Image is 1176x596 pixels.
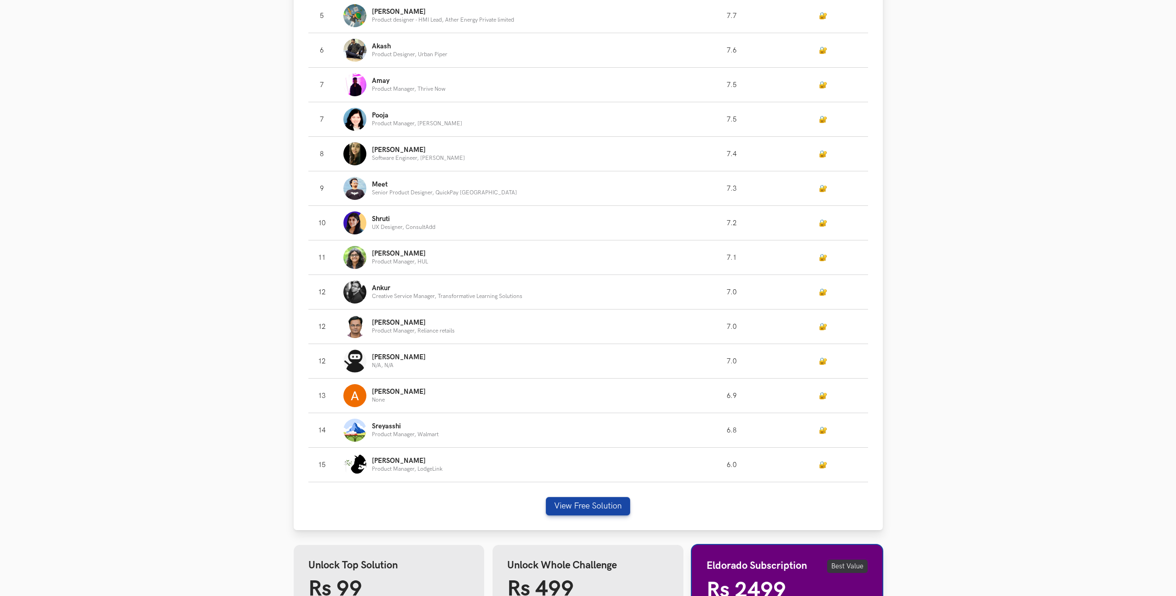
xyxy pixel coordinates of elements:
p: [PERSON_NAME] [372,457,442,465]
td: 6.8 [686,413,778,448]
a: 🔐 [819,47,827,54]
p: Senior Product Designer, QuickPay [GEOGRAPHIC_DATA] [372,190,517,196]
img: Profile photo [343,108,366,131]
img: Profile photo [343,246,366,269]
td: 7.0 [686,275,778,310]
img: Profile photo [343,142,366,165]
span: Best Value [827,560,868,573]
img: Profile photo [343,350,366,373]
button: View Free Solution [546,497,630,515]
td: 7.3 [686,171,778,206]
p: Product Manager, Thrive Now [372,86,446,92]
p: Product Designer, Urban Piper [372,52,447,58]
p: Pooja [372,112,462,119]
p: None [372,397,426,403]
p: Akash [372,43,447,50]
a: 🔐 [819,288,827,296]
td: 7 [308,68,344,102]
a: 🔐 [819,12,827,20]
td: 7.1 [686,240,778,275]
img: Profile photo [343,177,366,200]
a: 🔐 [819,254,827,262]
p: Ankur [372,285,522,292]
td: 6.9 [686,379,778,413]
p: [PERSON_NAME] [372,250,428,257]
p: Amay [372,77,446,85]
td: 14 [308,413,344,448]
td: 6.0 [686,448,778,482]
p: Sreyasshi [372,423,439,430]
td: 7 [308,102,344,137]
a: 🔐 [819,427,827,434]
td: 10 [308,206,344,240]
p: UX Designer, ConsultAdd [372,224,435,230]
td: 7.6 [686,33,778,68]
p: Software Engineer, [PERSON_NAME] [372,155,465,161]
td: 6 [308,33,344,68]
img: Profile photo [343,4,366,27]
h4: Unlock Top Solution [308,560,470,572]
h4: Unlock Whole Challenge [507,560,669,572]
p: Product Manager, Reliance retails [372,328,455,334]
td: 12 [308,310,344,344]
p: Product Manager, [PERSON_NAME] [372,121,462,127]
td: 7.4 [686,137,778,171]
td: 12 [308,275,344,310]
td: 7.0 [686,310,778,344]
td: 7.2 [686,206,778,240]
p: [PERSON_NAME] [372,146,465,154]
img: Profile photo [343,315,366,338]
p: [PERSON_NAME] [372,388,426,396]
p: Product designer - HMI Lead, Ather Energy Private limited [372,17,514,23]
img: Profile photo [343,280,366,304]
img: Profile photo [343,73,366,96]
p: Product Manager, HUL [372,259,428,265]
a: 🔐 [819,150,827,158]
a: 🔐 [819,185,827,193]
td: 9 [308,171,344,206]
img: Profile photo [343,211,366,234]
p: Shruti [372,216,435,223]
h4: Eldorado Subscription [707,560,807,572]
p: Meet [372,181,517,188]
p: N/A, N/A [372,362,426,368]
a: 🔐 [819,219,827,227]
a: 🔐 [819,81,827,89]
a: 🔐 [819,392,827,400]
a: 🔐 [819,461,827,469]
img: Profile photo [343,39,366,62]
p: Product Manager, LodgeLink [372,466,442,472]
p: Creative Service Manager, Transformative Learning Solutions [372,293,522,299]
td: 7.5 [686,102,778,137]
img: Profile photo [343,453,366,476]
p: [PERSON_NAME] [372,319,455,327]
td: 7.5 [686,68,778,102]
td: 12 [308,344,344,379]
a: 🔐 [819,357,827,365]
a: 🔐 [819,116,827,123]
td: 13 [308,379,344,413]
td: 11 [308,240,344,275]
a: 🔐 [819,323,827,331]
p: Product Manager, Walmart [372,432,439,438]
td: 8 [308,137,344,171]
p: [PERSON_NAME] [372,354,426,361]
p: [PERSON_NAME] [372,8,514,16]
td: 7.0 [686,344,778,379]
td: 15 [308,448,344,482]
img: Profile photo [343,384,366,407]
img: Profile photo [343,419,366,442]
